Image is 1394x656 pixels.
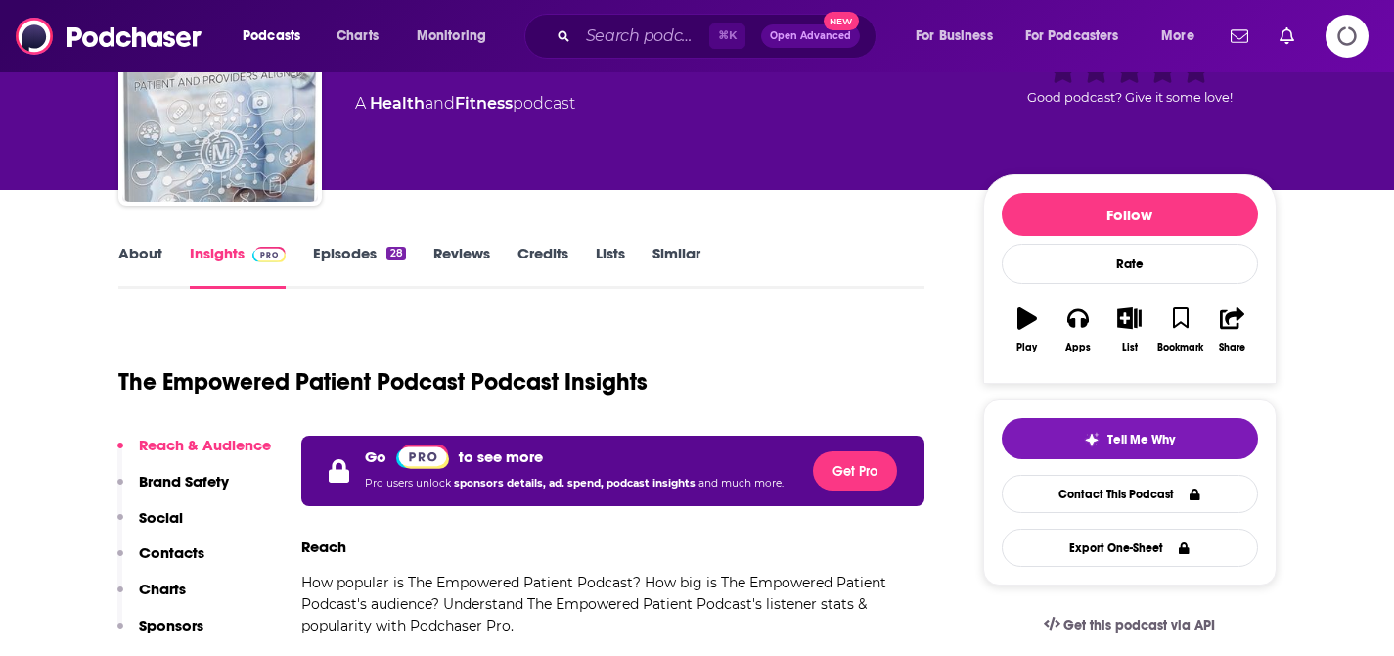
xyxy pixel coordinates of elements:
a: Show notifications dropdown [1223,20,1256,53]
a: About [118,244,162,289]
a: Pro website [396,444,450,469]
p: Brand Safety [139,472,229,491]
div: Play [1016,342,1037,353]
div: Search podcasts, credits, & more... [543,14,895,59]
img: tell me why sparkle [1084,432,1100,447]
div: List [1122,342,1138,353]
button: Charts [117,580,186,616]
span: ⌘ K [709,23,745,49]
h1: The Empowered Patient Podcast Podcast Insights [118,367,648,397]
a: Health [370,94,425,113]
div: Apps [1065,342,1091,353]
span: Charts [337,23,379,50]
div: Rate [1002,244,1258,284]
span: Logging in [1326,15,1369,58]
button: List [1103,295,1154,365]
h3: Reach [301,538,346,556]
input: Search podcasts, credits, & more... [578,21,709,52]
button: Share [1206,295,1257,365]
img: Podchaser - Follow, Share and Rate Podcasts [16,18,203,55]
p: Go [365,447,386,466]
button: open menu [1012,21,1147,52]
a: Reviews [433,244,490,289]
img: Podchaser Pro [396,445,450,469]
img: The Empowered Patient Podcast [122,6,318,202]
div: A podcast [355,92,575,116]
p: Charts [139,580,186,598]
a: Lists [596,244,625,289]
button: Reach & Audience [117,436,271,472]
button: Follow [1002,193,1258,236]
a: InsightsPodchaser Pro [190,244,287,289]
button: Contacts [117,543,204,580]
div: Good podcast? Give it some love! [983,20,1277,141]
a: Credits [517,244,568,289]
span: Monitoring [417,23,486,50]
button: open menu [403,21,512,52]
span: Open Advanced [770,31,851,41]
button: Brand Safety [117,472,229,508]
span: and [425,94,455,113]
button: open menu [229,21,326,52]
span: Tell Me Why [1107,432,1175,447]
button: tell me why sparkleTell Me Why [1002,418,1258,459]
span: Good podcast? Give it some love! [1027,90,1233,105]
button: Sponsors [117,616,203,652]
button: Export One-Sheet [1002,529,1258,567]
a: Contact This Podcast [1002,475,1258,513]
a: Charts [324,21,390,52]
a: Similar [652,244,700,289]
button: Bookmark [1155,295,1206,365]
button: open menu [902,21,1017,52]
button: Apps [1053,295,1103,365]
p: Sponsors [139,616,203,634]
p: Pro users unlock and much more. [365,469,784,498]
button: Social [117,508,183,544]
button: Play [1002,295,1053,365]
span: New [824,12,859,30]
span: For Podcasters [1025,23,1119,50]
p: Reach & Audience [139,436,271,454]
a: Fitness [455,94,513,113]
a: Get this podcast via API [1028,601,1232,649]
button: Open AdvancedNew [761,24,860,48]
p: Social [139,508,183,527]
div: Bookmark [1157,342,1203,353]
img: Podchaser Pro [252,247,287,262]
span: For Business [916,23,993,50]
button: Get Pro [813,451,897,491]
a: Episodes28 [313,244,405,289]
p: to see more [459,447,543,466]
p: How popular is The Empowered Patient Podcast? How big is The Empowered Patient Podcast's audience... [301,572,925,636]
p: Contacts [139,543,204,562]
span: sponsors details, ad. spend, podcast insights [454,477,698,490]
span: Podcasts [243,23,300,50]
div: Share [1219,342,1245,353]
button: open menu [1147,21,1219,52]
span: More [1161,23,1194,50]
a: Show notifications dropdown [1272,20,1302,53]
div: 28 [386,247,405,260]
span: Get this podcast via API [1063,617,1215,633]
